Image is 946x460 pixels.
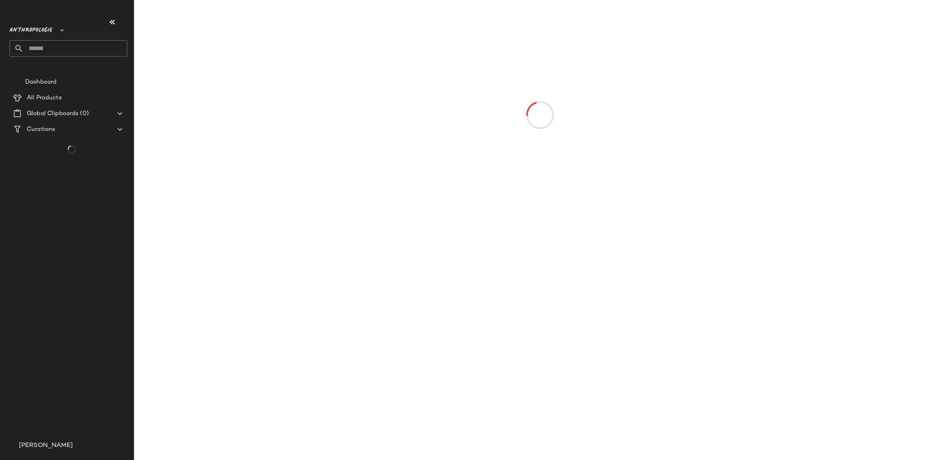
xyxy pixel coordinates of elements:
[9,21,52,35] span: Anthropologie
[25,78,56,87] span: Dashboard
[19,441,73,451] span: [PERSON_NAME]
[27,93,62,102] span: All Products
[27,125,55,134] span: Curations
[78,109,88,118] span: (0)
[27,109,78,118] span: Global Clipboards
